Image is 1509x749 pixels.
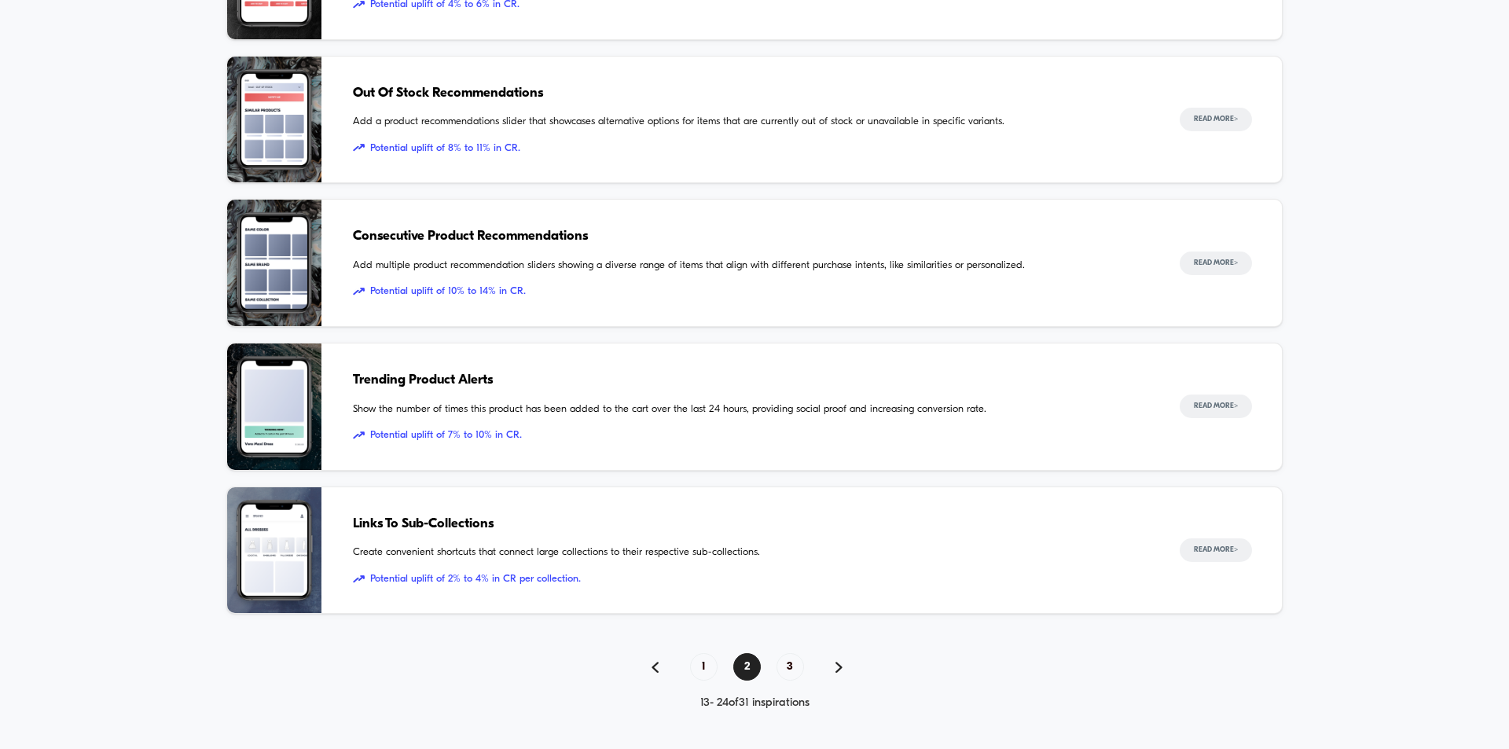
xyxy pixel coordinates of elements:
img: pagination forward [835,662,843,673]
img: Show the number of times this product has been added to the cart over the last 24 hours, providin... [227,343,321,470]
button: Read More> [1180,252,1252,275]
span: Consecutive Product Recommendations [353,226,1148,247]
img: Create convenient shortcuts that connect large collections to their respective sub-collections. [227,487,321,614]
div: 13 - 24 of 31 inspirations [226,696,1283,710]
span: Add multiple product recommendation sliders showing a diverse range of items that align with diff... [353,258,1148,274]
img: Add a product recommendations slider that showcases alternative options for items that are curren... [227,57,321,183]
img: Add multiple product recommendation sliders showing a diverse range of items that align with diff... [227,200,321,326]
span: 2 [733,653,761,681]
span: Add a product recommendations slider that showcases alternative options for items that are curren... [353,114,1148,130]
span: 1 [690,653,718,681]
span: Potential uplift of 8% to 11% in CR. [353,141,1148,156]
span: Out Of Stock Recommendations [353,83,1148,104]
span: Potential uplift of 10% to 14% in CR. [353,284,1148,299]
span: Links To Sub-Collections [353,514,1148,534]
span: Show the number of times this product has been added to the cart over the last 24 hours, providin... [353,402,1148,417]
button: Read More> [1180,108,1252,131]
button: Read More> [1180,538,1252,562]
button: Read More> [1180,395,1252,418]
img: pagination back [652,662,659,673]
span: Potential uplift of 7% to 10% in CR. [353,428,1148,443]
span: Potential uplift of 2% to 4% in CR per collection. [353,571,1148,587]
span: Trending Product Alerts [353,370,1148,391]
span: Create convenient shortcuts that connect large collections to their respective sub-collections. [353,545,1148,560]
span: 3 [777,653,804,681]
